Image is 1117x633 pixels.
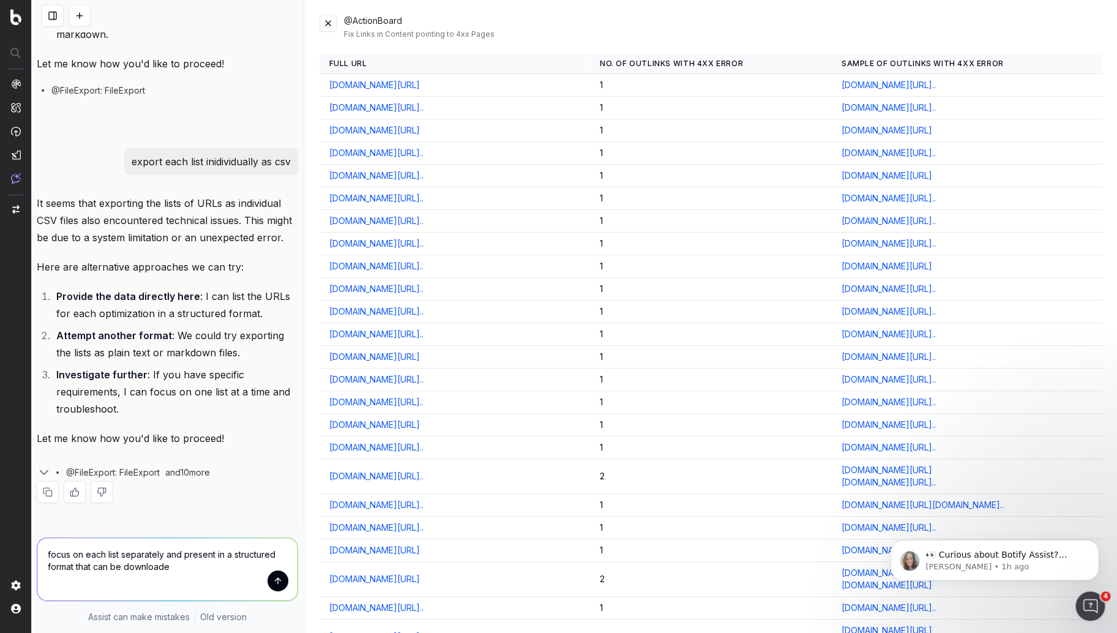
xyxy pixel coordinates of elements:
iframe: Intercom live chat [1075,591,1105,621]
img: Switch project [12,205,20,214]
a: [DOMAIN_NAME][URL].. [329,192,424,204]
a: [DOMAIN_NAME][URL].. [842,238,936,250]
a: [DOMAIN_NAME][URL].. [329,373,424,386]
a: [DOMAIN_NAME][URL].. [329,470,424,482]
li: : If you have specific requirements, I can focus on one list at a time and troubleshoot. [53,366,298,418]
td: 1 [590,597,832,620]
td: 1 [590,346,832,369]
a: [DOMAIN_NAME][URL] [329,544,420,556]
td: 1 [590,255,832,278]
a: [DOMAIN_NAME][URL] [329,419,420,431]
a: [DOMAIN_NAME][URL].. [842,305,936,318]
td: 1 [590,517,832,539]
a: [DOMAIN_NAME][URL].. [329,499,424,511]
td: 1 [590,97,832,119]
li: : I can list the URLs for each optimization in a structured format. [53,288,298,322]
a: [DOMAIN_NAME][URL].. [842,283,936,295]
img: Assist [11,173,21,184]
a: [DOMAIN_NAME][URL].. [842,215,936,227]
li: : We could try exporting the lists as plain text or markdown files. [53,327,298,361]
a: [DOMAIN_NAME][URL].. [329,522,424,534]
strong: Investigate further [56,369,148,381]
td: 1 [590,436,832,459]
a: [DOMAIN_NAME][URL] [329,351,420,363]
a: [DOMAIN_NAME][URL] [842,567,932,579]
td: 1 [590,233,832,255]
p: Let me know how you'd like to proceed! [37,430,298,447]
td: 1 [590,119,832,142]
img: Intelligence [11,102,21,113]
a: [DOMAIN_NAME][URL].. [329,147,424,159]
a: [DOMAIN_NAME][URL].. [842,419,936,431]
a: [DOMAIN_NAME][URL] [842,260,932,272]
a: [DOMAIN_NAME][URL] [842,170,932,182]
img: Analytics [11,79,21,89]
a: [DOMAIN_NAME][URL].. [842,373,936,386]
td: 1 [590,187,832,210]
td: 1 [590,494,832,517]
a: [DOMAIN_NAME][URL].. [842,476,936,489]
td: 1 [590,391,832,414]
a: [DOMAIN_NAME][URL].. [842,328,936,340]
td: 1 [590,323,832,346]
a: [DOMAIN_NAME][URL].. [842,79,936,91]
img: Botify logo [10,9,21,25]
a: [DOMAIN_NAME][URL].. [329,102,424,114]
td: 2 [590,562,832,597]
a: [DOMAIN_NAME][URL].. [842,351,936,363]
a: [DOMAIN_NAME][URL].. [842,396,936,408]
a: [DOMAIN_NAME][URL].. [842,147,936,159]
td: 1 [590,539,832,562]
td: 1 [590,369,832,391]
iframe: Intercom notifications message [872,514,1117,600]
a: [DOMAIN_NAME][URL] [329,573,420,585]
a: [DOMAIN_NAME][URL].. [329,215,424,227]
th: Full URL [319,54,590,74]
a: [DOMAIN_NAME][URL].. [842,441,936,454]
a: [DOMAIN_NAME][URL] [329,124,420,137]
a: [DOMAIN_NAME][URL].. [842,544,936,556]
a: [DOMAIN_NAME][URL].. [329,328,424,340]
a: [DOMAIN_NAME][URL] [842,124,932,137]
a: [DOMAIN_NAME][URL].. [329,305,424,318]
img: Activation [11,126,21,137]
a: [DOMAIN_NAME][URL].. [329,441,424,454]
a: [DOMAIN_NAME][URL].. [329,396,424,408]
div: Fix Links in Content pointing to 4xx Pages [344,29,1103,39]
a: [DOMAIN_NAME][URL] [842,464,932,476]
a: [DOMAIN_NAME][URL].. [842,602,936,614]
td: 1 [590,414,832,436]
a: [DOMAIN_NAME][URL].. [329,260,424,272]
th: Sample of Outlinks with 4xx Error [832,54,1102,74]
a: Old version [200,611,247,623]
img: Setting [11,580,21,590]
td: 2 [590,459,832,494]
strong: Provide the data directly here [56,290,200,302]
p: export each list inidividually as csv [132,153,291,170]
textarea: focus on each list separately and present in a structured format that can be downloade [37,538,297,601]
td: 1 [590,210,832,233]
td: 1 [590,74,832,97]
td: 1 [590,278,832,301]
td: 1 [590,142,832,165]
a: [DOMAIN_NAME][URL][DOMAIN_NAME].. [842,499,1004,511]
img: My account [11,604,21,613]
a: [DOMAIN_NAME][URL].. [329,238,424,250]
a: [DOMAIN_NAME][URL].. [842,522,936,534]
span: @FileExport: FileExport [66,466,160,479]
a: [DOMAIN_NAME][URL].. [329,283,424,295]
span: 4 [1100,591,1110,601]
span: @FileExport: FileExport [51,84,145,97]
p: Here are alternative approaches we can try: [37,258,298,275]
a: [DOMAIN_NAME][URL].. [329,170,424,182]
p: It seems that exporting the lists of URLs as individual CSV files also encountered technical issu... [37,195,298,246]
a: [DOMAIN_NAME][URL] [842,579,932,591]
a: [DOMAIN_NAME][URL].. [329,602,424,614]
img: Studio [11,150,21,160]
td: 1 [590,301,832,323]
a: [DOMAIN_NAME][URL].. [842,102,936,114]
